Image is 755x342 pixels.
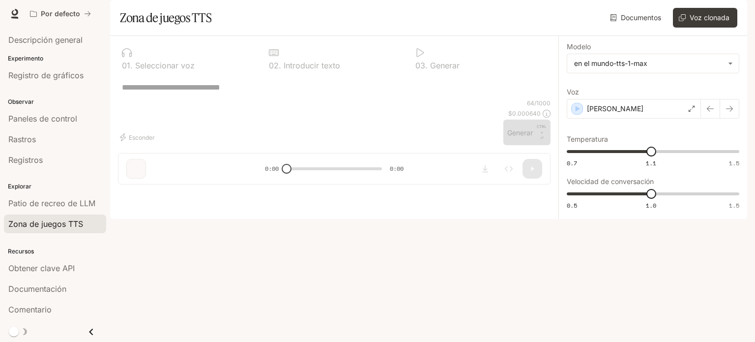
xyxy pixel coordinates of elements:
font: 64 [527,99,534,107]
font: 1.1 [646,159,656,167]
font: [PERSON_NAME] [587,104,643,113]
font: / [534,99,536,107]
font: Velocidad de conversación [567,177,654,186]
font: 1.5 [729,159,739,167]
font: . [425,61,428,70]
font: Temperatura [567,135,608,143]
font: Documentos [621,13,661,22]
font: 1 [127,61,130,70]
font: Voz clonada [690,13,729,22]
font: 0 [269,61,274,70]
font: 1000 [536,99,551,107]
font: Introducir texto [284,61,340,70]
font: 3 [420,61,425,70]
font: Zona de juegos TTS [120,10,211,25]
font: 1.5 [729,201,739,210]
font: 1.0 [646,201,656,210]
font: en el mundo-tts-1-max [574,59,647,67]
font: 0.7 [567,159,577,167]
font: 2 [274,61,279,70]
font: Seleccionar voz [135,61,195,70]
font: Generar [430,61,460,70]
font: 0 [122,61,127,70]
font: Esconder [129,134,155,141]
font: . [279,61,281,70]
font: Por defecto [41,9,80,18]
font: Voz [567,88,579,96]
font: Modelo [567,42,591,51]
button: Esconder [118,129,159,145]
div: en el mundo-tts-1-max [567,54,739,73]
font: 0.000640 [512,110,541,117]
font: $ [508,110,512,117]
button: Todos los espacios de trabajo [26,4,95,24]
font: 0.5 [567,201,577,210]
a: Documentos [608,8,665,28]
font: . [130,61,133,70]
font: 0 [415,61,420,70]
button: Voz clonada [673,8,737,28]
